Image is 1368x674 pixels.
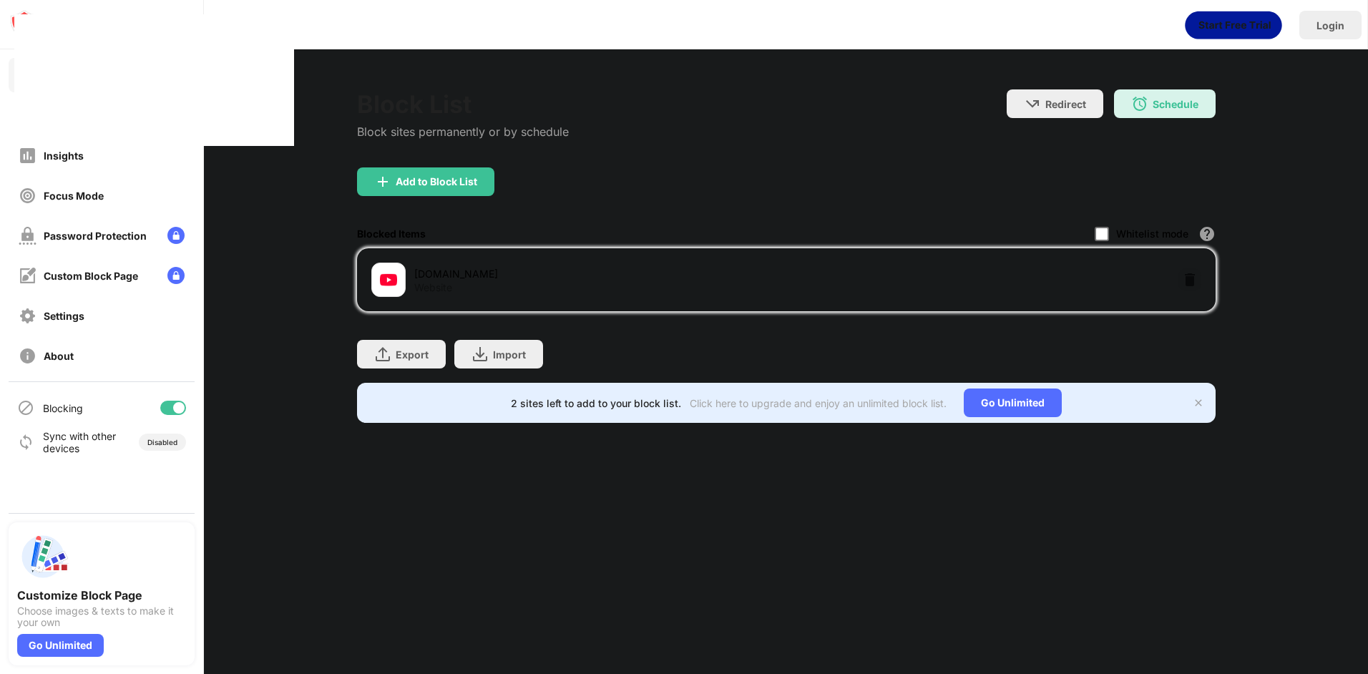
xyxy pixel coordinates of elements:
img: lock-menu.svg [167,227,185,244]
iframe: Sign in with Google Dialog [14,14,294,146]
div: Export [396,348,429,361]
img: blocking-icon.svg [17,399,34,416]
div: Login [1316,19,1344,31]
div: animation [1185,11,1282,39]
div: Choose images & texts to make it your own [17,605,186,628]
div: Go Unlimited [964,389,1062,417]
div: Settings [44,310,84,322]
img: favicons [380,271,397,288]
img: logo-blocksite.svg [10,10,111,39]
div: Whitelist mode [1116,228,1188,240]
div: Disabled [147,438,177,446]
img: lock-menu.svg [167,267,185,284]
div: Block List [357,89,569,119]
div: Custom Block Page [44,270,138,282]
div: Blocked Items [357,228,426,240]
img: about-off.svg [19,347,36,365]
div: [DOMAIN_NAME] [414,266,786,281]
img: x-button.svg [1193,397,1204,409]
div: Blocking [43,402,83,414]
div: Sync with other devices [43,430,117,454]
img: sync-icon.svg [17,434,34,451]
div: Block sites permanently or by schedule [357,124,569,139]
div: Password Protection [44,230,147,242]
div: Import [493,348,526,361]
img: customize-block-page-off.svg [19,267,36,285]
div: Redirect [1045,98,1086,110]
div: 2 sites left to add to your block list. [511,397,681,409]
img: push-custom-page.svg [17,531,69,582]
img: focus-off.svg [19,187,36,205]
div: Go Unlimited [17,634,104,657]
img: settings-off.svg [19,307,36,325]
div: Insights [44,150,84,162]
div: About [44,350,74,362]
img: password-protection-off.svg [19,227,36,245]
div: Customize Block Page [17,588,186,602]
div: Website [414,281,452,294]
div: Schedule [1153,98,1198,110]
img: insights-off.svg [19,147,36,165]
div: Click here to upgrade and enjoy an unlimited block list. [690,397,947,409]
div: Add to Block List [396,176,477,187]
div: Focus Mode [44,190,104,202]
